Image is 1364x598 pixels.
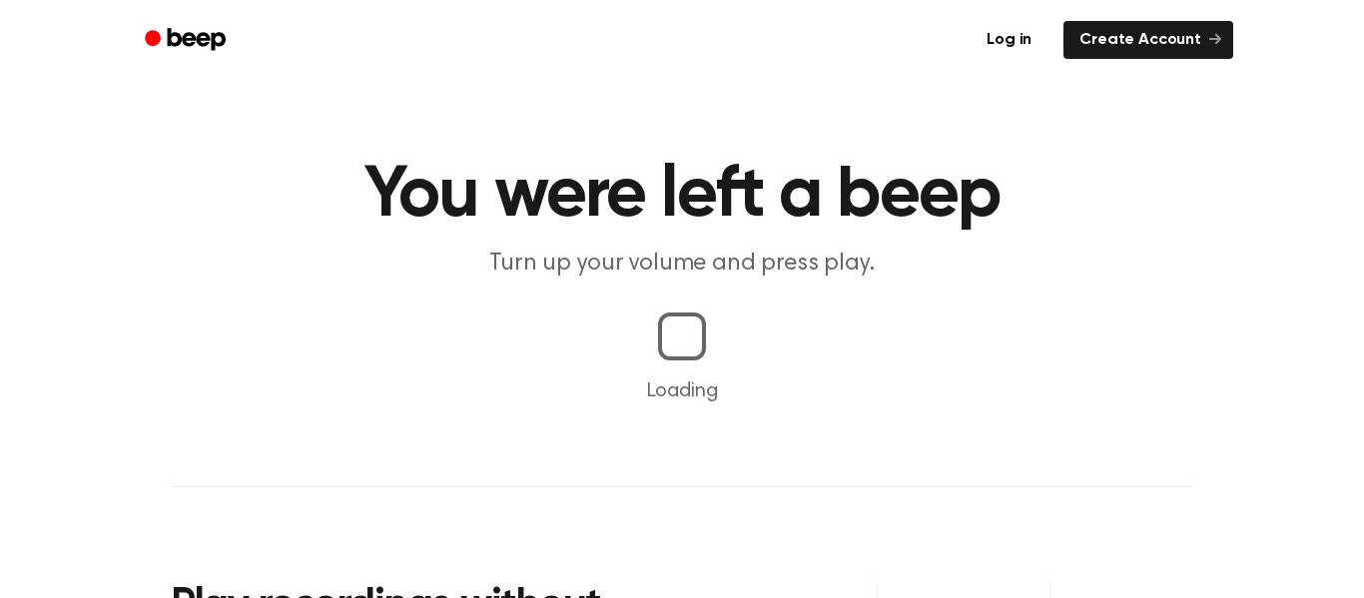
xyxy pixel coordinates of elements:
[1063,21,1233,59] a: Create Account
[24,376,1340,406] p: Loading
[299,248,1065,281] p: Turn up your volume and press play.
[131,21,244,60] a: Beep
[171,160,1193,232] h1: You were left a beep
[967,17,1051,63] a: Log in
